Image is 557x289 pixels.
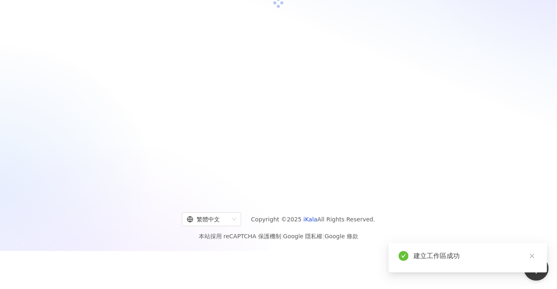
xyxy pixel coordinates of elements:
a: Google 條款 [324,233,358,240]
span: close [529,253,535,259]
span: 本站採用 reCAPTCHA 保護機制 [199,231,358,241]
div: 建立工作區成功 [414,251,537,261]
span: | [281,233,283,240]
div: 繁體中文 [187,213,229,226]
span: Copyright © 2025 All Rights Reserved. [251,214,375,224]
span: check-circle [399,251,409,261]
a: Google 隱私權 [283,233,323,240]
a: iKala [303,216,317,223]
span: | [323,233,325,240]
